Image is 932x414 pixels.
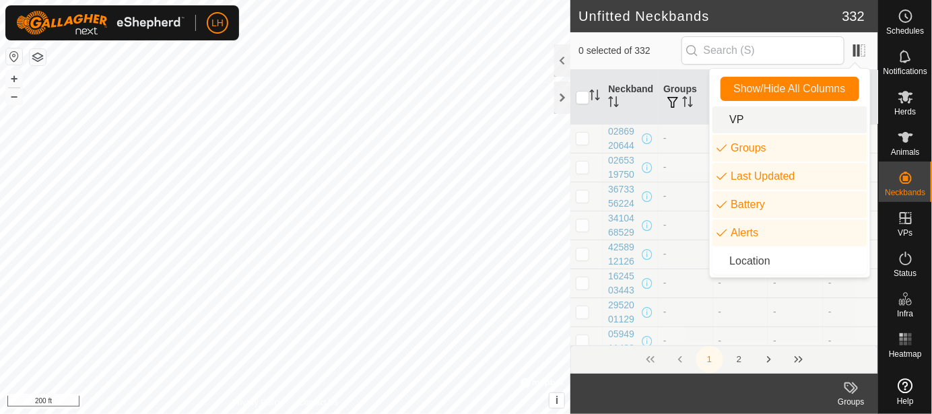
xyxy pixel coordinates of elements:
li: animal.label.alerts [712,219,867,246]
div: 1624503443 [608,269,639,298]
button: + [6,71,22,87]
span: Notifications [884,67,927,75]
td: - [823,326,878,355]
td: - [658,182,713,211]
td: - [658,326,713,355]
div: Groups [824,396,878,408]
span: - [719,335,722,346]
td: - [768,269,823,298]
td: - [658,153,713,182]
span: - [719,306,722,317]
a: Privacy Policy [232,396,283,409]
td: - [658,298,713,326]
button: Next Page [756,346,783,373]
p-sorticon: Activate to sort [682,98,693,109]
span: LH [211,16,224,30]
span: Herds [894,108,916,116]
div: 4258912126 [608,240,639,269]
div: 3410468529 [608,211,639,240]
div: 0286920644 [608,125,639,153]
li: common.label.location [712,248,867,275]
td: - [823,298,878,326]
td: - [658,269,713,298]
th: Neckband [603,70,658,125]
button: Reset Map [6,48,22,65]
h2: Unfitted Neckbands [578,8,842,24]
li: neckband.label.battery [712,191,867,218]
td: - [658,211,713,240]
a: Contact Us [298,396,338,409]
div: 2952001129 [608,298,639,326]
p-sorticon: Activate to sort [589,92,600,102]
button: Map Layers [30,49,46,65]
div: 0594911432 [608,327,639,355]
span: Help [897,397,914,405]
button: 1 [696,346,723,373]
button: 2 [726,346,753,373]
button: Show/Hide All Columns [721,77,859,101]
button: Last Page [785,346,812,373]
img: Gallagher Logo [16,11,185,35]
span: Show/Hide All Columns [733,83,845,95]
button: i [550,393,564,408]
td: - [658,240,713,269]
li: vp.label.vp [712,106,867,133]
input: Search (S) [681,36,844,65]
a: Help [879,373,932,411]
span: Status [894,269,917,277]
li: enum.columnList.lastUpdated [712,163,867,190]
td: - [823,269,878,298]
th: Groups [658,70,713,125]
td: - [768,298,823,326]
span: Neckbands [885,188,925,197]
li: common.btn.groups [712,135,867,162]
span: Schedules [886,27,924,35]
span: VPs [898,229,912,237]
span: Animals [891,148,920,156]
span: 0 selected of 332 [578,44,681,58]
div: 0265319750 [608,153,639,182]
div: 3673356224 [608,182,639,211]
button: – [6,88,22,104]
td: - [768,326,823,355]
span: i [556,394,558,406]
span: - [719,277,722,288]
td: - [658,124,713,153]
span: 332 [842,6,865,26]
span: Heatmap [889,350,922,358]
p-sorticon: Activate to sort [608,98,619,109]
span: Infra [897,310,913,318]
